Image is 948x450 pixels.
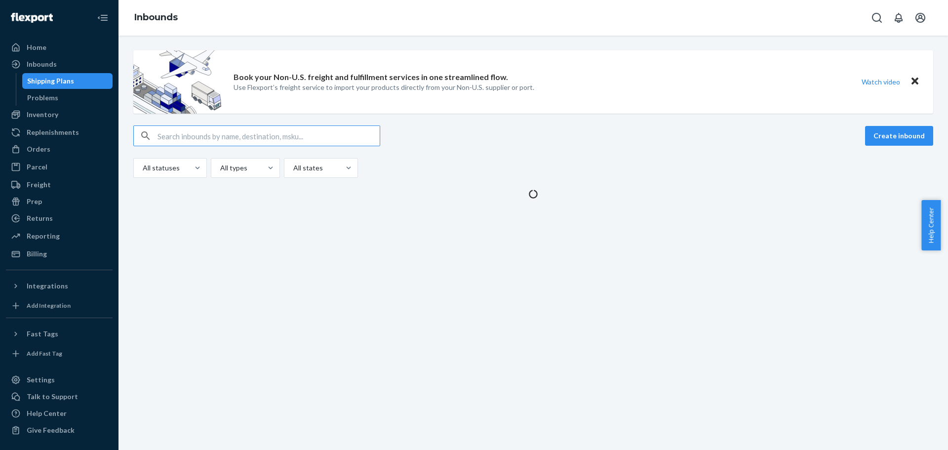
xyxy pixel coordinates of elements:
[855,75,907,89] button: Watch video
[6,422,113,438] button: Give Feedback
[867,8,887,28] button: Open Search Box
[27,213,53,223] div: Returns
[6,107,113,123] a: Inventory
[6,389,113,405] a: Talk to Support
[6,159,113,175] a: Parcel
[910,8,930,28] button: Open account menu
[6,177,113,193] a: Freight
[27,127,79,137] div: Replenishments
[93,8,113,28] button: Close Navigation
[158,126,380,146] input: Search inbounds by name, destination, msku...
[27,197,42,206] div: Prep
[27,59,57,69] div: Inbounds
[6,194,113,209] a: Prep
[27,301,71,310] div: Add Integration
[292,163,293,173] input: All states
[6,298,113,314] a: Add Integration
[6,326,113,342] button: Fast Tags
[6,40,113,55] a: Home
[27,162,47,172] div: Parcel
[27,144,50,154] div: Orders
[142,163,143,173] input: All statuses
[6,124,113,140] a: Replenishments
[27,180,51,190] div: Freight
[921,200,941,250] button: Help Center
[22,90,113,106] a: Problems
[234,72,508,83] p: Book your Non-U.S. freight and fulfillment services in one streamlined flow.
[27,110,58,120] div: Inventory
[27,249,47,259] div: Billing
[27,409,67,418] div: Help Center
[27,329,58,339] div: Fast Tags
[27,375,55,385] div: Settings
[27,392,78,402] div: Talk to Support
[27,76,74,86] div: Shipping Plans
[6,210,113,226] a: Returns
[126,3,186,32] ol: breadcrumbs
[27,349,62,358] div: Add Fast Tag
[27,42,46,52] div: Home
[6,372,113,388] a: Settings
[27,425,75,435] div: Give Feedback
[134,12,178,23] a: Inbounds
[6,346,113,362] a: Add Fast Tag
[889,8,908,28] button: Open notifications
[6,278,113,294] button: Integrations
[865,126,933,146] button: Create inbound
[6,246,113,262] a: Billing
[11,13,53,23] img: Flexport logo
[22,73,113,89] a: Shipping Plans
[6,56,113,72] a: Inbounds
[27,281,68,291] div: Integrations
[27,231,60,241] div: Reporting
[234,82,534,92] p: Use Flexport’s freight service to import your products directly from your Non-U.S. supplier or port.
[27,93,58,103] div: Problems
[6,228,113,244] a: Reporting
[6,406,113,421] a: Help Center
[6,141,113,157] a: Orders
[219,163,220,173] input: All types
[908,75,921,89] button: Close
